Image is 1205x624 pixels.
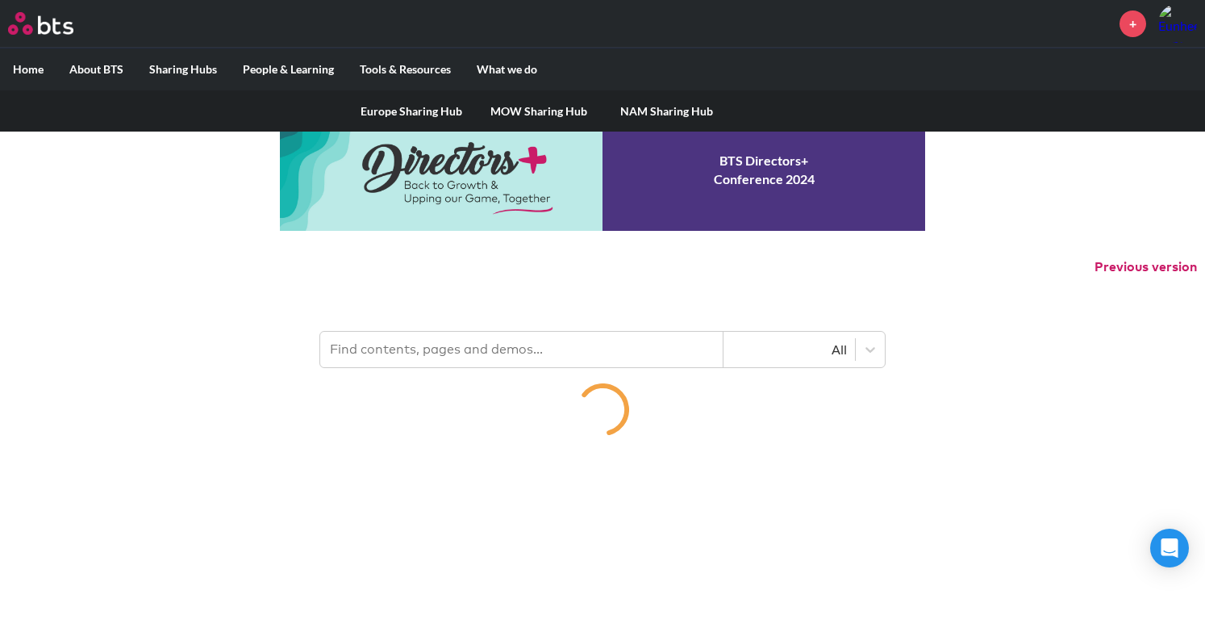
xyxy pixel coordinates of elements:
[1095,258,1197,276] button: Previous version
[280,110,925,231] a: Conference 2024
[8,12,73,35] img: BTS Logo
[1120,10,1146,37] a: +
[1150,529,1189,567] div: Open Intercom Messenger
[347,48,464,90] label: Tools & Resources
[1158,4,1197,43] img: Eunhee Song
[464,48,550,90] label: What we do
[8,12,103,35] a: Go home
[732,341,847,358] div: All
[320,332,723,367] input: Find contents, pages and demos...
[56,48,136,90] label: About BTS
[136,48,230,90] label: Sharing Hubs
[230,48,347,90] label: People & Learning
[1158,4,1197,43] a: Profile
